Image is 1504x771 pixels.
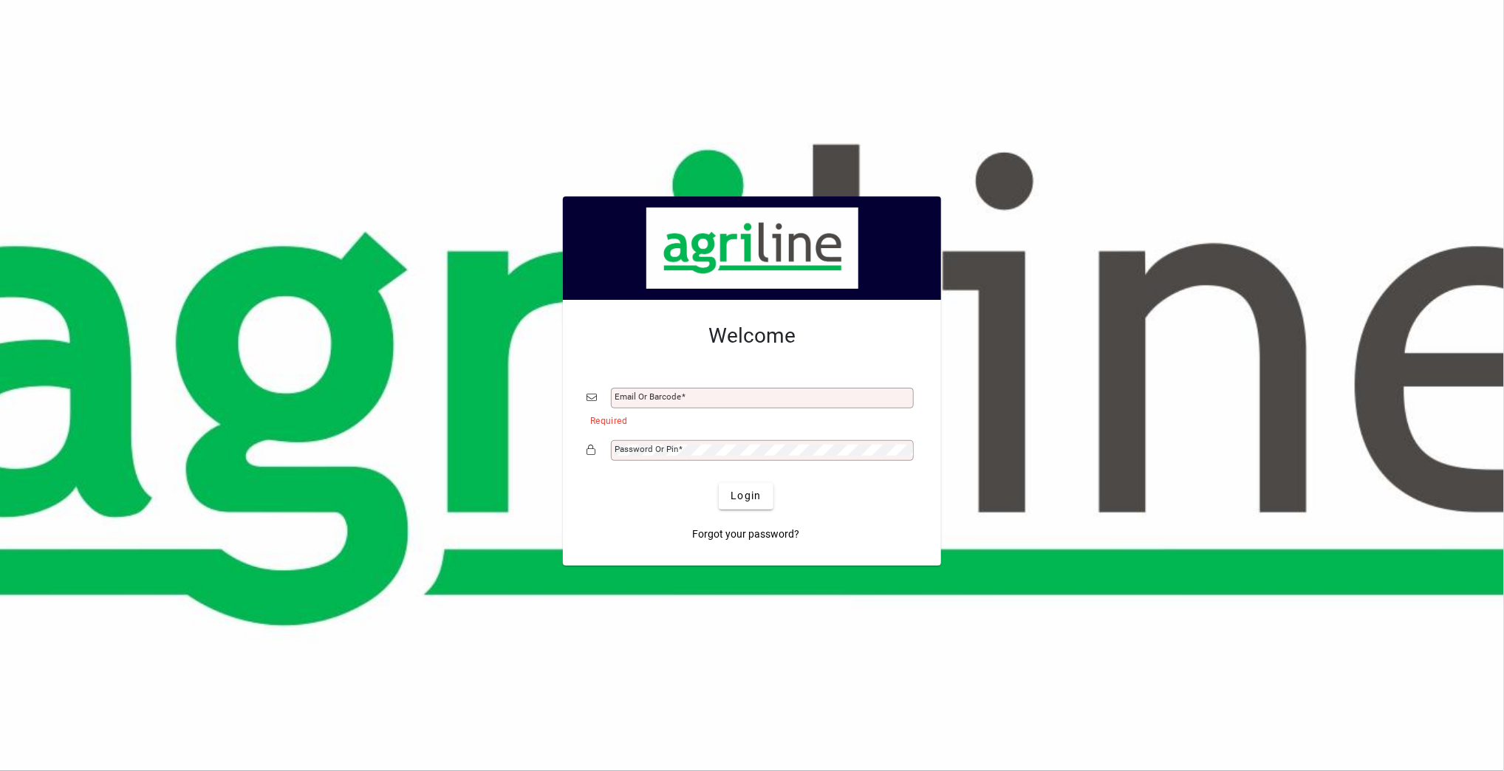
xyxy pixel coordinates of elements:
[615,444,678,454] mat-label: Password or Pin
[687,521,806,548] a: Forgot your password?
[615,391,681,402] mat-label: Email or Barcode
[587,323,917,349] h2: Welcome
[719,483,773,510] button: Login
[590,412,906,428] mat-error: Required
[731,488,761,504] span: Login
[693,527,800,542] span: Forgot your password?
